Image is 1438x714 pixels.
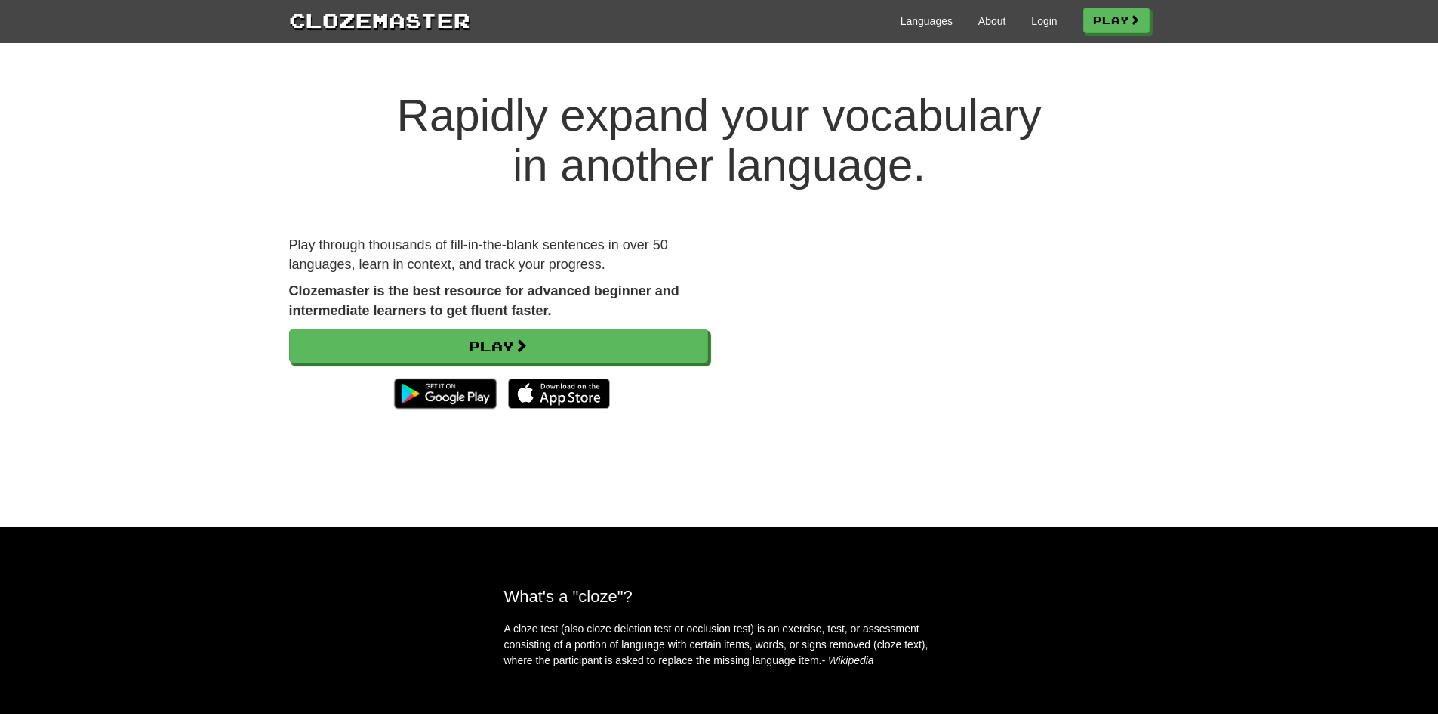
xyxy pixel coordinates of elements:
[289,236,708,274] p: Play through thousands of fill-in-the-blank sentences in over 50 languages, learn in context, and...
[386,371,503,416] img: Get it on Google Play
[289,6,470,34] a: Clozemaster
[289,283,679,318] strong: Clozemaster is the best resource for advanced beginner and intermediate learners to get fluent fa...
[978,14,1006,29] a: About
[289,329,708,363] a: Play
[822,654,874,666] em: - Wikipedia
[508,379,610,409] img: Download_on_the_App_Store_Badge_US-UK_135x40-25178aeef6eb6b83b96f5f2d004eda3bffbb37122de64afbaef7...
[504,621,935,669] p: A cloze test (also cloze deletion test or occlusion test) is an exercise, test, or assessment con...
[1031,14,1057,29] a: Login
[901,14,953,29] a: Languages
[1083,8,1150,33] a: Play
[504,587,935,606] h2: What's a "cloze"?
